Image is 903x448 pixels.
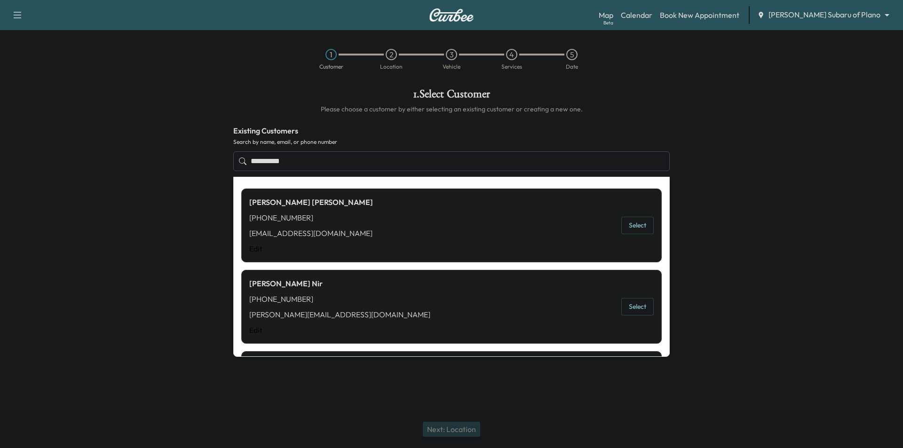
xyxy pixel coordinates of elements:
[249,324,430,336] a: Edit
[768,9,880,20] span: [PERSON_NAME] Subaru of Plano
[233,138,670,146] label: Search by name, email, or phone number
[429,8,474,22] img: Curbee Logo
[446,49,457,60] div: 3
[249,278,430,289] div: [PERSON_NAME] Nir
[621,9,652,21] a: Calendar
[599,9,613,21] a: MapBeta
[249,212,373,223] div: [PHONE_NUMBER]
[233,88,670,104] h1: 1 . Select Customer
[233,125,670,136] h4: Existing Customers
[380,64,403,70] div: Location
[501,64,522,70] div: Services
[621,298,654,315] button: Select
[660,9,739,21] a: Book New Appointment
[249,196,373,208] div: [PERSON_NAME] [PERSON_NAME]
[443,64,460,70] div: Vehicle
[621,217,654,234] button: Select
[249,243,373,254] a: Edit
[566,64,578,70] div: Date
[233,104,670,114] h6: Please choose a customer by either selecting an existing customer or creating a new one.
[325,49,337,60] div: 1
[566,49,578,60] div: 5
[249,309,430,320] div: [PERSON_NAME][EMAIL_ADDRESS][DOMAIN_NAME]
[319,64,343,70] div: Customer
[249,228,373,239] div: [EMAIL_ADDRESS][DOMAIN_NAME]
[603,19,613,26] div: Beta
[386,49,397,60] div: 2
[506,49,517,60] div: 4
[249,293,430,305] div: [PHONE_NUMBER]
